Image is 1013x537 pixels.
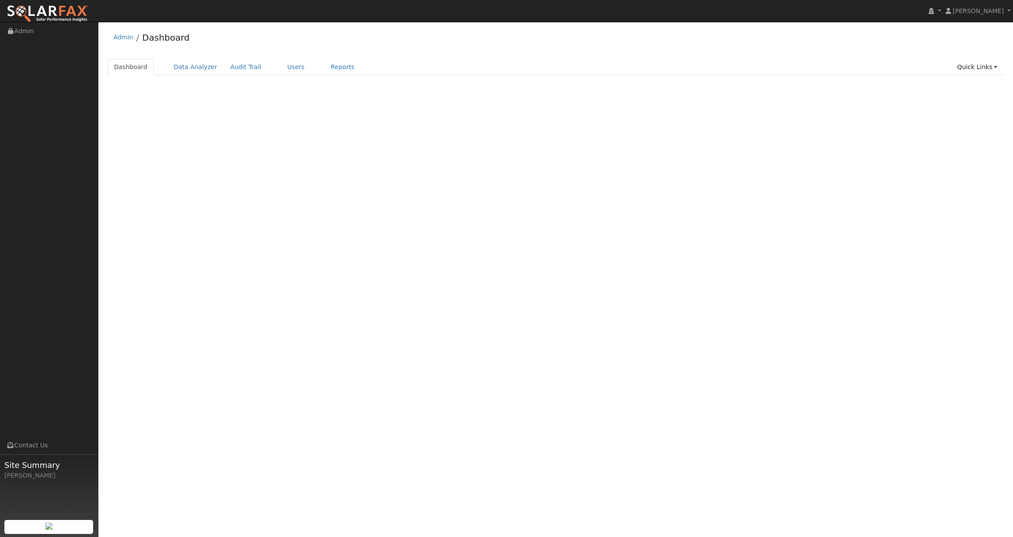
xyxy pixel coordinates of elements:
span: Site Summary [4,459,94,471]
a: Dashboard [142,32,190,43]
img: SolarFax [7,5,89,23]
a: Dashboard [108,59,154,75]
div: [PERSON_NAME] [4,471,94,480]
a: Admin [114,34,133,41]
a: Quick Links [950,59,1004,75]
a: Data Analyzer [167,59,224,75]
a: Users [281,59,311,75]
img: retrieve [45,523,52,530]
a: Reports [324,59,361,75]
span: [PERSON_NAME] [953,7,1004,14]
a: Audit Trail [224,59,268,75]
